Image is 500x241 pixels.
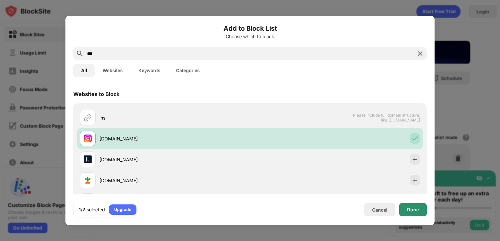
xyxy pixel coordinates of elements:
[99,156,250,163] div: [DOMAIN_NAME]
[73,64,95,77] button: All
[76,50,84,57] img: search.svg
[372,207,387,213] div: Cancel
[73,91,119,97] div: Websites to Block
[407,207,419,212] div: Done
[73,24,427,33] h6: Add to Block List
[99,135,250,142] div: [DOMAIN_NAME]
[114,206,131,213] div: Upgrade
[95,64,131,77] button: Websites
[416,50,424,57] img: search-close
[353,113,420,122] span: Please include full domain structure, like [DOMAIN_NAME]
[168,64,207,77] button: Categories
[131,64,168,77] button: Keywords
[84,114,92,121] img: url.svg
[79,206,105,213] div: 1/2 selected
[84,176,92,184] img: favicons
[99,114,250,121] div: ins
[84,135,92,142] img: favicons
[73,34,427,39] div: Choose which to block
[99,177,250,184] div: [DOMAIN_NAME]
[84,155,92,163] img: favicons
